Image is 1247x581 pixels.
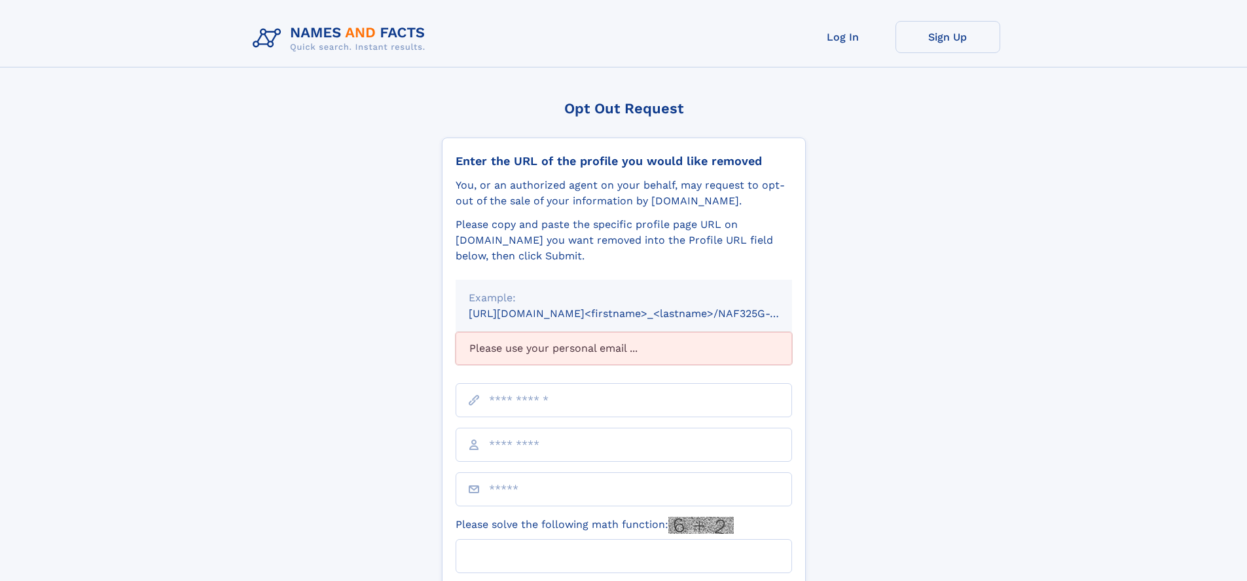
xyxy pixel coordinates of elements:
small: [URL][DOMAIN_NAME]<firstname>_<lastname>/NAF325G-xxxxxxxx [469,307,817,320]
div: Opt Out Request [442,100,806,117]
a: Log In [791,21,895,53]
label: Please solve the following math function: [456,517,734,534]
a: Sign Up [895,21,1000,53]
div: You, or an authorized agent on your behalf, may request to opt-out of the sale of your informatio... [456,178,792,209]
div: Please copy and paste the specific profile page URL on [DOMAIN_NAME] you want removed into the Pr... [456,217,792,264]
div: Example: [469,290,779,306]
div: Enter the URL of the profile you would like removed [456,154,792,168]
img: Logo Names and Facts [247,21,436,56]
div: Please use your personal email ... [456,332,792,365]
